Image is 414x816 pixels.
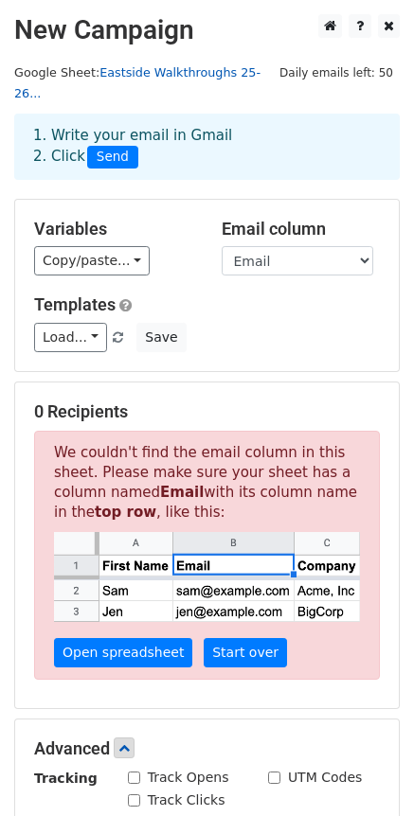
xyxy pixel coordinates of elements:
[95,504,156,521] strong: top row
[204,638,287,667] a: Start over
[34,294,116,314] a: Templates
[222,219,381,239] h5: Email column
[34,771,98,786] strong: Tracking
[34,738,380,759] h5: Advanced
[160,484,204,501] strong: Email
[87,146,138,169] span: Send
[14,14,400,46] h2: New Campaign
[34,401,380,422] h5: 0 Recipients
[14,65,261,101] small: Google Sheet:
[34,323,107,352] a: Load...
[14,65,261,101] a: Eastside Walkthroughs 25-26...
[136,323,186,352] button: Save
[148,790,225,810] label: Track Clicks
[34,431,380,679] p: We couldn't find the email column in this sheet. Please make sure your sheet has a column named w...
[273,62,400,83] span: Daily emails left: 50
[148,768,229,788] label: Track Opens
[34,246,150,275] a: Copy/paste...
[34,219,193,239] h5: Variables
[19,125,395,169] div: 1. Write your email in Gmail 2. Click
[54,532,360,621] img: google_sheets_email_column-fe0440d1484b1afe603fdd0efe349d91248b687ca341fa437c667602712cb9b1.png
[288,768,362,788] label: UTM Codes
[54,638,192,667] a: Open spreadsheet
[319,725,414,816] iframe: Chat Widget
[273,65,400,80] a: Daily emails left: 50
